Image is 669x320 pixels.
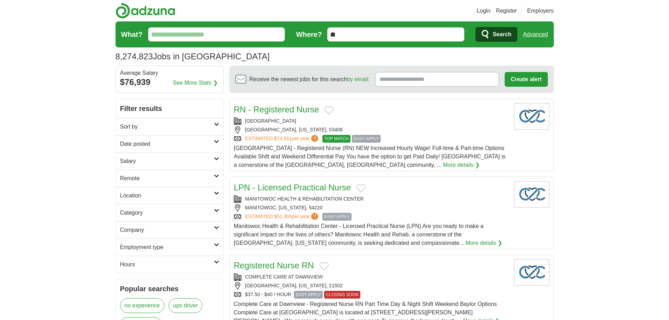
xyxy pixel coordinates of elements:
a: ESTIMATED:$74,561per year? [245,135,320,143]
button: Add to favorite jobs [356,184,366,192]
a: Company [116,221,223,239]
h2: Popular searches [120,283,219,294]
span: Receive the newest jobs for this search : [249,75,369,84]
div: $37.50 - $40 / HOUR [234,291,509,299]
a: More details ❯ [466,239,503,247]
span: EASY APPLY [294,291,323,299]
h1: Jobs in [GEOGRAPHIC_DATA] [116,52,270,61]
span: EASY APPLY [322,213,351,221]
h2: Employment type [120,243,214,252]
h2: Company [120,226,214,234]
a: by email [347,76,368,82]
a: LPN - Licensed Practical Nurse [234,183,351,192]
h2: Date posted [120,140,214,148]
label: Where? [296,29,322,40]
a: Salary [116,152,223,170]
h2: Remote [120,174,214,183]
span: EASY APPLY [352,135,381,143]
a: See More Stats ❯ [173,79,218,87]
h2: Location [120,191,214,200]
h2: Sort by [120,123,214,131]
img: Adzuna logo [116,3,175,19]
h2: Salary [120,157,214,165]
span: $51,365 [274,214,292,219]
span: CLOSING SOON [324,291,360,299]
span: 8,274,823 [116,50,153,63]
div: [GEOGRAPHIC_DATA], [US_STATE], 53406 [234,126,509,133]
a: Date posted [116,135,223,152]
span: ? [311,213,318,220]
a: Remote [116,170,223,187]
a: no experience [120,298,165,313]
a: Advanced [523,27,548,41]
button: Add to favorite jobs [324,106,334,115]
a: Login [477,7,490,15]
div: MANITOWOC, [US_STATE], 54220 [234,204,509,211]
a: RN - Registered Nurse [234,105,319,114]
div: $76,939 [120,76,219,89]
button: Add to favorite jobs [320,262,329,270]
a: Hours [116,256,223,273]
a: Employers [527,7,554,15]
span: [GEOGRAPHIC_DATA] - Registered Nurse (RN) NEW Increased Hourly Wage! Full-time & Part-time Option... [234,145,506,168]
span: $74,561 [274,136,292,141]
a: Employment type [116,239,223,256]
img: Company logo [514,181,549,208]
span: Search [493,27,511,41]
a: Category [116,204,223,221]
div: [GEOGRAPHIC_DATA], [US_STATE], 21502 [234,282,509,289]
h2: Filter results [116,99,223,118]
button: Search [475,27,517,42]
a: Registered Nurse RN [234,261,314,270]
a: Register [496,7,517,15]
span: ? [311,135,318,142]
span: TOP MATCH [322,135,350,143]
a: Location [116,187,223,204]
div: MANITOWOC HEALTH & REHABILITATION CENTER [234,195,509,203]
div: Average Salary [120,70,219,76]
span: Manitowoc Health & Rehabilitation Center - Licensed Practical Nurse (LPN) Are you ready to make a... [234,223,484,246]
h2: Category [120,209,214,217]
a: More details ❯ [443,161,480,169]
div: [GEOGRAPHIC_DATA] [234,117,509,125]
h2: Hours [120,260,214,269]
a: ESTIMATED:$51,365per year? [245,213,320,221]
button: Create alert [505,72,547,87]
a: Sort by [116,118,223,135]
img: Company logo [514,103,549,130]
div: COMPLETE CARE AT DAWNVIEW [234,273,509,281]
img: Company logo [514,259,549,286]
label: What? [121,29,143,40]
a: ups driver [169,298,202,313]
